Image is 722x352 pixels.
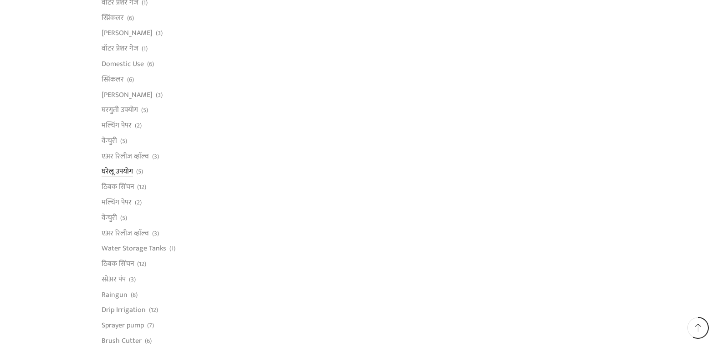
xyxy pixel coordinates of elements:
span: (3) [129,275,136,284]
a: मल्चिंग पेपर [102,194,132,210]
a: मल्चिंग पेपर [102,118,132,133]
span: (3) [152,152,159,161]
span: (6) [127,14,134,23]
span: (1) [169,244,175,253]
a: घरेलू उपयोग [102,164,133,179]
a: ठिबक सिंचन [102,179,134,195]
a: एअर रिलीज व्हाॅल्व [102,225,149,241]
span: (3) [156,91,163,100]
span: (12) [137,260,146,269]
span: (5) [136,167,143,176]
span: (12) [149,306,158,315]
a: स्प्रिंकलर [102,71,124,87]
a: एअर रिलीज व्हाॅल्व [102,148,149,164]
a: वॉटर प्रेशर गेज [102,41,138,56]
a: स्प्रेअर पंप [102,271,126,287]
a: Sprayer pump [102,318,144,333]
span: (5) [120,137,127,146]
span: (7) [147,321,154,330]
a: Domestic Use [102,56,144,71]
a: Water Storage Tanks [102,241,166,256]
a: Drip Irrigation [102,302,146,318]
a: ठिबक सिंचन [102,256,134,272]
span: (5) [141,106,148,115]
span: (3) [156,29,163,38]
span: (3) [152,229,159,238]
span: (12) [137,183,146,192]
a: वेन्चुरी [102,210,117,225]
span: (2) [135,198,142,207]
span: (5) [120,214,127,223]
a: Raingun [102,287,128,302]
a: Brush Cutter [102,333,142,349]
a: वेन्चुरी [102,133,117,148]
a: [PERSON_NAME] [102,87,153,102]
span: (6) [145,337,152,346]
a: स्प्रिंकलर [102,10,124,26]
span: (6) [147,60,154,69]
a: घरगुती उपयोग [102,102,138,118]
span: (2) [135,121,142,130]
span: (1) [142,44,148,53]
a: [PERSON_NAME] [102,26,153,41]
span: (8) [131,291,138,300]
span: (6) [127,75,134,84]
